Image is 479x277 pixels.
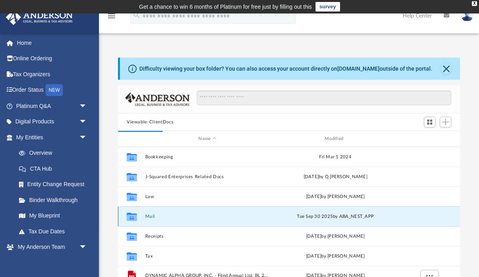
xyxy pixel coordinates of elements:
button: Close [441,63,452,74]
div: Fri Mar 1 2024 [273,154,398,161]
button: Switch to Grid View [424,117,436,128]
a: Tax Due Dates [11,223,99,239]
div: id [401,135,456,142]
a: menu [107,15,116,21]
button: Receipts [145,234,270,239]
button: Tax [145,254,270,259]
a: Digital Productsarrow_drop_down [6,114,99,130]
div: NEW [46,84,63,96]
button: Mail [145,214,270,219]
div: Name [145,135,270,142]
button: Law [145,194,270,199]
button: Add [440,117,452,128]
a: Online Ordering [6,51,99,67]
img: User Pic [461,10,473,21]
div: [DATE] by [PERSON_NAME] [273,233,398,240]
div: close [472,1,477,6]
div: id [122,135,141,142]
div: Tue Sep 30 2025 by ABA_NEST_APP [273,213,398,220]
div: Difficulty viewing your box folder? You can also access your account directly on outside of the p... [139,65,432,73]
img: Anderson Advisors Platinum Portal [4,10,75,25]
button: J-Squared Enterprises Related Docs [145,174,270,179]
a: My Anderson Teamarrow_drop_down [6,239,95,255]
div: [DATE] by [PERSON_NAME] [273,253,398,260]
i: search [132,11,141,19]
a: survey [316,2,340,12]
a: My Blueprint [11,208,95,224]
a: [DOMAIN_NAME] [337,65,380,72]
button: Viewable-ClientDocs [127,119,173,126]
a: CTA Hub [11,161,99,177]
a: Platinum Q&Aarrow_drop_down [6,98,99,114]
span: arrow_drop_down [79,98,95,114]
span: arrow_drop_down [79,129,95,146]
span: arrow_drop_down [79,114,95,130]
a: Binder Walkthrough [11,192,99,208]
div: Modified [273,135,397,142]
a: Overview [11,145,99,161]
input: Search files and folders [197,90,451,106]
a: My Entitiesarrow_drop_down [6,129,99,145]
a: Home [6,35,99,51]
i: menu [107,11,116,21]
div: [DATE] by Q [PERSON_NAME] [273,173,398,181]
div: [DATE] by [PERSON_NAME] [273,193,398,200]
a: Tax Organizers [6,66,99,82]
a: Entity Change Request [11,177,99,192]
div: Get a chance to win 6 months of Platinum for free just by filling out this [139,2,312,12]
button: Bookkeeping [145,154,270,160]
a: Order StatusNEW [6,82,99,98]
span: arrow_drop_down [79,239,95,256]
